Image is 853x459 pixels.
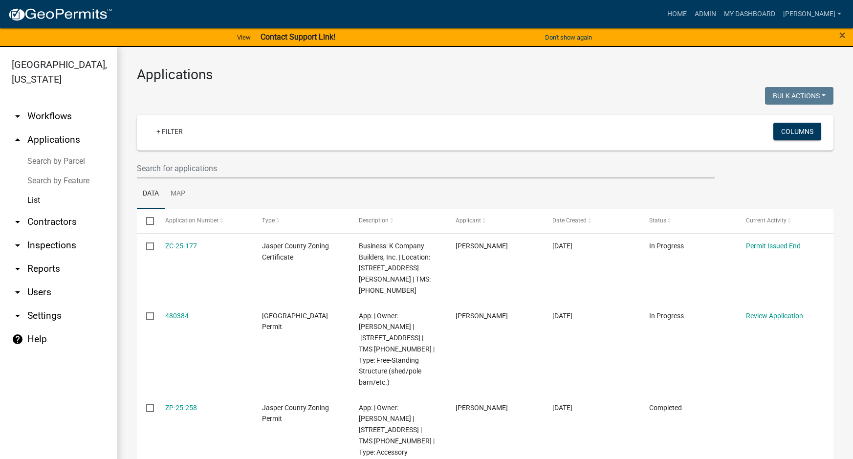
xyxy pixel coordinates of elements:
datatable-header-cell: Description [350,209,446,233]
h3: Applications [137,66,833,83]
button: Columns [773,123,821,140]
button: Close [839,29,846,41]
span: In Progress [649,312,684,320]
input: Search for applications [137,158,715,178]
i: arrow_drop_down [12,240,23,251]
button: Don't show again [541,29,596,45]
a: Review Application [746,312,803,320]
span: Business: K Company Builders, Inc. | Location: 557 MCELWEE ESTATES RD | TMS: 029-00-02-023 [359,242,431,294]
span: Marsha [456,312,508,320]
i: help [12,333,23,345]
span: × [839,28,846,42]
a: Map [165,178,191,210]
span: William DeTorre [456,242,508,250]
a: Permit Issued End [746,242,801,250]
span: 09/18/2025 [552,312,572,320]
a: + Filter [149,123,191,140]
a: Home [663,5,691,23]
a: My Dashboard [720,5,779,23]
i: arrow_drop_up [12,134,23,146]
span: 09/18/2025 [552,404,572,412]
datatable-header-cell: Select [137,209,155,233]
span: 09/18/2025 [552,242,572,250]
span: Applicant [456,217,481,224]
span: Jasper County Building Permit [262,312,328,331]
span: Application Number [165,217,219,224]
a: Admin [691,5,720,23]
datatable-header-cell: Current Activity [737,209,833,233]
datatable-header-cell: Date Created [543,209,640,233]
span: Description [359,217,389,224]
datatable-header-cell: Application Number [155,209,252,233]
span: App: | Owner: BROWN MARSHA | 6134 OKATIE HWY S | TMS 039-00-10-024 | Type: Free-Standing Structur... [359,312,435,387]
span: Jasper County Zoning Permit [262,404,329,423]
a: View [233,29,255,45]
span: Type [262,217,275,224]
span: Completed [649,404,682,412]
span: Marsha [456,404,508,412]
i: arrow_drop_down [12,110,23,122]
a: 480384 [165,312,189,320]
button: Bulk Actions [765,87,833,105]
strong: Contact Support Link! [261,32,335,42]
i: arrow_drop_down [12,263,23,275]
a: [PERSON_NAME] [779,5,845,23]
span: In Progress [649,242,684,250]
datatable-header-cell: Status [640,209,737,233]
datatable-header-cell: Type [252,209,349,233]
span: Jasper County Zoning Certificate [262,242,329,261]
i: arrow_drop_down [12,310,23,322]
span: Date Created [552,217,587,224]
a: ZP-25-258 [165,404,197,412]
span: Status [649,217,666,224]
i: arrow_drop_down [12,286,23,298]
a: ZC-25-177 [165,242,197,250]
span: Current Activity [746,217,787,224]
a: Data [137,178,165,210]
i: arrow_drop_down [12,216,23,228]
datatable-header-cell: Applicant [446,209,543,233]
